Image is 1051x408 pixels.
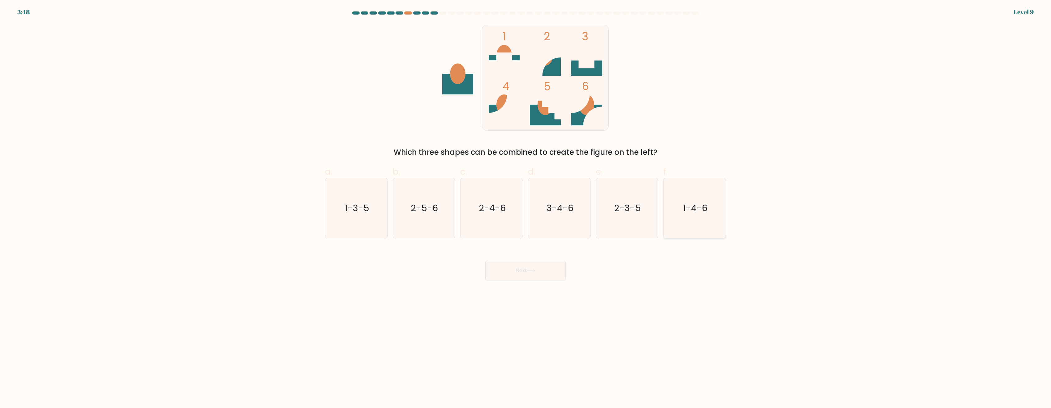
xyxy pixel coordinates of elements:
tspan: 4 [503,79,509,94]
text: 1-3-5 [345,202,369,215]
span: d. [528,166,535,178]
text: 1-4-6 [683,202,707,215]
div: 3:48 [17,7,30,17]
span: c. [460,166,467,178]
tspan: 1 [503,29,506,44]
tspan: 2 [544,29,550,44]
span: f. [663,166,668,178]
tspan: 5 [544,79,551,94]
button: Next [485,261,566,280]
div: Level 9 [1014,7,1034,17]
tspan: 6 [582,79,589,94]
text: 2-4-6 [479,202,506,215]
span: a. [325,166,332,178]
span: e. [596,166,603,178]
tspan: 3 [582,29,588,44]
text: 2-3-5 [614,202,641,215]
span: b. [393,166,400,178]
div: Which three shapes can be combined to create the figure on the left? [329,147,722,158]
text: 3-4-6 [547,202,573,215]
text: 2-5-6 [411,202,438,215]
